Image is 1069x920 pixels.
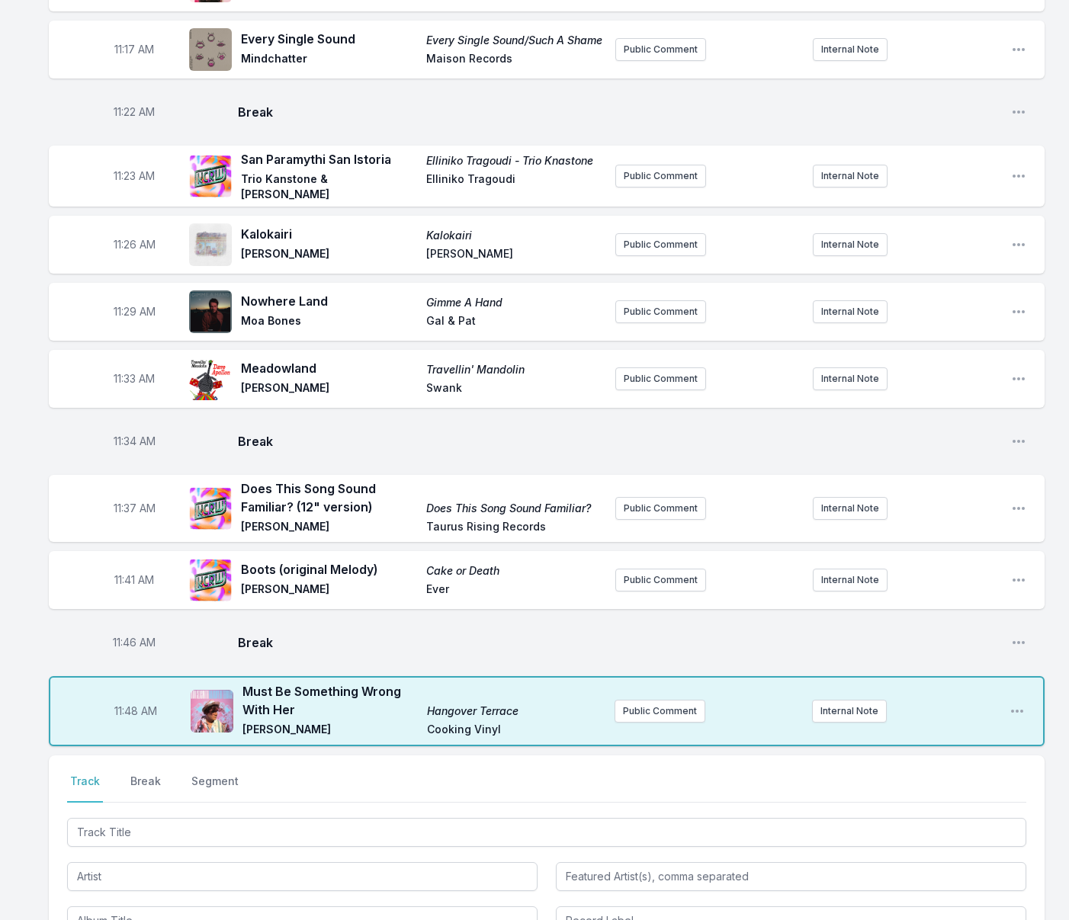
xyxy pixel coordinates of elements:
span: Trio Kanstone & [PERSON_NAME] [241,171,417,202]
span: Timestamp [114,501,156,516]
span: San Paramythi San Istoria [241,150,417,168]
span: [PERSON_NAME] [241,380,417,399]
button: Internal Note [813,233,888,256]
button: Internal Note [813,300,888,323]
span: Does This Song Sound Familiar? [426,501,602,516]
span: Timestamp [114,168,155,184]
span: Hangover Terrace [427,704,602,719]
span: Break [238,633,999,652]
button: Open playlist item options [1011,304,1026,319]
span: Swank [426,380,602,399]
span: Timestamp [114,104,155,120]
button: Public Comment [615,233,706,256]
span: Gimme A Hand [426,295,602,310]
button: Public Comment [615,497,706,520]
span: Cake or Death [426,563,602,579]
img: Does This Song Sound Familiar? [189,487,232,530]
span: Break [238,432,999,450]
button: Public Comment [615,38,706,61]
span: Gal & Pat [426,313,602,332]
span: Kalokairi [426,228,602,243]
button: Internal Note [813,367,888,390]
input: Track Title [67,818,1026,847]
button: Open playlist item options [1011,237,1026,252]
span: Timestamp [114,237,156,252]
span: Timestamp [114,704,157,719]
button: Public Comment [615,165,706,188]
span: Cooking Vinyl [427,722,602,740]
span: Nowhere Land [241,292,417,310]
button: Open playlist item options [1011,371,1026,386]
button: Open playlist item options [1011,434,1026,449]
span: Timestamp [114,42,154,57]
span: Every Single Sound [241,30,417,48]
span: Elliniko Tragoudi - Trio Knastone [426,153,602,168]
span: Timestamp [114,304,156,319]
button: Public Comment [615,300,706,323]
span: [PERSON_NAME] [241,519,417,537]
span: Break [238,103,999,121]
input: Artist [67,862,538,891]
span: Does This Song Sound Familiar? (12" version) [241,479,417,516]
span: Elliniko Tragoudi [426,171,602,202]
button: Open playlist item options [1011,168,1026,184]
img: Elliniko Tragoudi - Trio Knastone [189,155,232,197]
button: Open playlist item options [1011,635,1026,650]
span: Timestamp [114,434,156,449]
button: Internal Note [813,38,888,61]
span: Boots (original Melody) [241,560,417,579]
button: Open playlist item options [1011,42,1026,57]
span: [PERSON_NAME] [241,246,417,264]
img: Gimme A Hand [189,290,232,333]
button: Internal Note [812,700,887,723]
img: Every Single Sound/Such A Shame [189,28,232,71]
button: Open playlist item options [1011,572,1026,588]
span: Kalokairi [241,225,417,243]
span: Meadowland [241,359,417,377]
span: [PERSON_NAME] [241,582,417,600]
input: Featured Artist(s), comma separated [556,862,1026,891]
button: Public Comment [615,569,706,591]
span: Ever [426,582,602,600]
span: Must Be Something Wrong With Her [242,682,418,719]
span: Maison Records [426,51,602,69]
button: Internal Note [813,497,888,520]
button: Public Comment [615,367,706,390]
button: Track [67,774,103,803]
button: Internal Note [813,165,888,188]
span: Moa Bones [241,313,417,332]
span: Timestamp [113,635,156,650]
button: Public Comment [615,700,705,723]
button: Open playlist item options [1011,104,1026,120]
button: Break [127,774,164,803]
span: Mindchatter [241,51,417,69]
img: Travellin' Mandolin [189,357,232,400]
img: Cake or Death [189,559,232,601]
img: Hangover Terrace [191,690,233,732]
span: [PERSON_NAME] [242,722,418,740]
span: Timestamp [114,572,154,588]
button: Segment [188,774,242,803]
button: Open playlist item options [1010,704,1025,719]
button: Internal Note [813,569,888,591]
span: [PERSON_NAME] [426,246,602,264]
button: Open playlist item options [1011,501,1026,516]
span: Timestamp [114,371,155,386]
span: Every Single Sound/Such A Shame [426,33,602,48]
span: Travellin' Mandolin [426,362,602,377]
img: Kalokairi [189,223,232,266]
span: Taurus Rising Records [426,519,602,537]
